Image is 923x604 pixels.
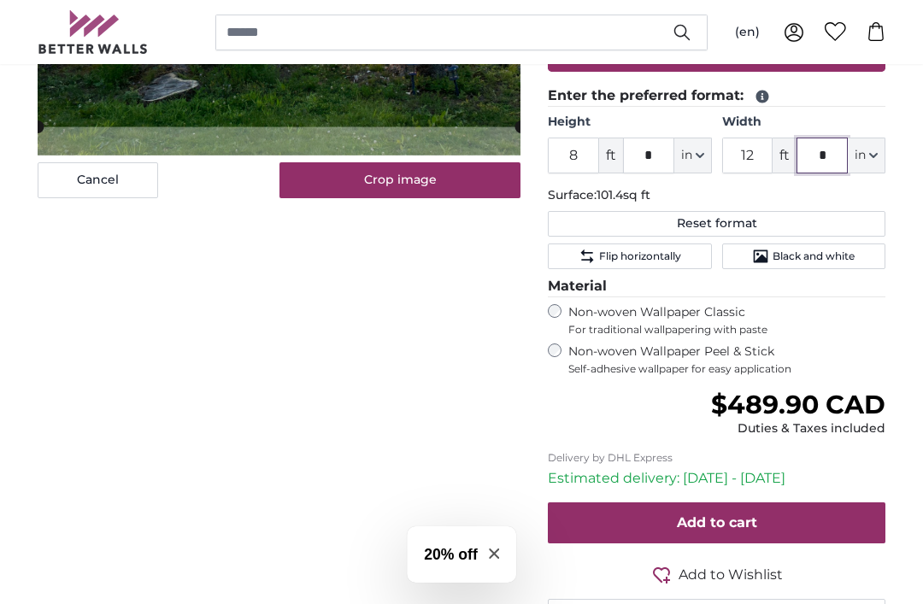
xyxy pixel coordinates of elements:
[38,10,149,54] img: Betterwalls
[677,514,757,531] span: Add to cart
[548,468,885,489] p: Estimated delivery: [DATE] - [DATE]
[548,276,885,297] legend: Material
[568,323,885,337] span: For traditional wallpapering with paste
[38,162,158,198] button: Cancel
[773,249,855,263] span: Black and white
[681,147,692,164] span: in
[548,211,885,237] button: Reset format
[548,187,885,204] p: Surface:
[548,451,885,465] p: Delivery by DHL Express
[568,343,885,376] label: Non-woven Wallpaper Peel & Stick
[722,243,885,269] button: Black and white
[548,564,885,585] button: Add to Wishlist
[568,362,885,376] span: Self-adhesive wallpaper for easy application
[597,187,650,202] span: 101.4sq ft
[679,565,783,585] span: Add to Wishlist
[548,502,885,543] button: Add to cart
[711,420,885,437] div: Duties & Taxes included
[721,17,773,48] button: (en)
[548,114,711,131] label: Height
[722,114,885,131] label: Width
[548,243,711,269] button: Flip horizontally
[279,162,521,198] button: Crop image
[568,304,885,337] label: Non-woven Wallpaper Classic
[599,138,623,173] span: ft
[599,249,681,263] span: Flip horizontally
[548,85,885,107] legend: Enter the preferred format:
[711,389,885,420] span: $489.90 CAD
[674,138,712,173] button: in
[855,147,866,164] span: in
[848,138,885,173] button: in
[773,138,797,173] span: ft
